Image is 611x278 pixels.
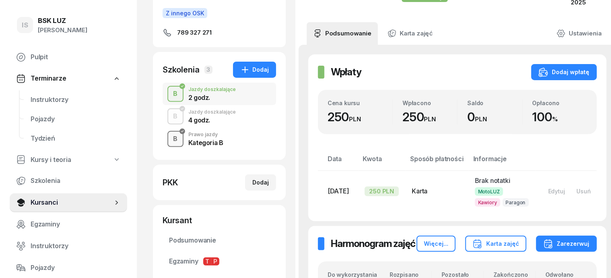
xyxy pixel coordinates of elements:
span: 789 327 271 [177,28,212,37]
a: Szkolenia [10,171,127,191]
span: Podsumowanie [169,235,270,246]
button: BJazdy doszkalające4 godz. [163,105,276,128]
div: Kursant [163,215,276,226]
span: Instruktorzy [31,241,121,251]
span: Paragon [503,198,529,207]
button: Usuń [571,185,597,198]
a: Terminarze [10,69,127,88]
div: Rozpisano [390,271,431,278]
span: Brak notatki [475,176,510,185]
button: B [167,131,184,147]
button: Karta zajęć [465,236,526,252]
a: Egzaminy [10,215,127,234]
th: Data [318,154,358,171]
a: EgzaminyTP [163,252,276,271]
div: Dodaj [252,178,269,187]
span: Terminarze [31,73,66,84]
small: PLN [424,115,436,123]
div: 100 [533,110,587,124]
th: Informacje [469,154,536,171]
button: Z innego OSK [163,8,207,18]
div: BSK LUZ [38,17,87,24]
div: Usuń [577,188,591,195]
span: Szkolenia [31,176,121,186]
a: Ustawienia [550,22,608,45]
div: Dodaj [240,65,269,75]
div: Karta zajęć [473,239,519,249]
button: Edytuj [543,185,571,198]
span: Pojazdy [31,114,121,124]
div: Zakończono [493,271,535,278]
small: % [552,115,558,123]
button: B [167,86,184,102]
div: Edytuj [548,188,566,195]
a: Podsumowanie [307,22,378,45]
div: Dodaj wpłatę [539,67,590,77]
span: [DATE] [328,187,349,195]
small: PLN [349,115,361,123]
a: Pojazdy [10,258,127,278]
span: Kursy i teoria [31,155,71,165]
div: B [170,132,181,146]
h2: Harmonogram zajęć [331,237,415,250]
div: B [170,87,181,101]
button: BJazdy doszkalające2 godz. [163,83,276,105]
span: Kawiory [475,198,500,207]
div: [PERSON_NAME] [38,25,87,35]
a: Karta zajęć [381,22,439,45]
span: Kursanci [31,197,113,208]
div: 250 PLN [365,187,399,196]
div: Odwołano [545,271,587,278]
span: T [203,257,211,266]
div: Więcej... [424,239,448,249]
button: B [167,108,184,124]
div: Jazdy doszkalające [188,110,236,114]
div: Prawo jazdy [188,132,223,137]
div: Do wykorzystania [328,271,380,278]
div: 250 [328,110,392,124]
small: PLN [475,115,487,123]
a: Pojazdy [24,110,127,129]
div: Opłacono [533,100,587,106]
a: 789 327 271 [163,28,276,37]
button: Zarezerwuj [536,236,597,252]
div: Kategoria B [188,139,223,146]
div: Zarezerwuj [543,239,590,249]
div: 250 [403,110,457,124]
button: Więcej... [417,236,456,252]
span: IS [22,22,28,29]
span: Tydzień [31,133,121,144]
button: Dodaj [233,62,276,78]
div: Saldo [467,100,522,106]
div: Cena kursu [328,100,392,106]
span: Egzaminy [31,219,121,230]
div: PKK [163,177,178,188]
button: Dodaj wpłatę [531,64,597,80]
div: 2 godz. [188,94,236,101]
span: P [211,257,219,266]
span: Pulpit [31,52,121,62]
span: Pojazdy [31,263,121,273]
div: Jazdy doszkalające [188,87,236,92]
a: Podsumowanie [163,231,276,250]
div: Wpłacono [403,100,457,106]
span: MotoLUZ [475,187,503,196]
a: Pulpit [10,48,127,67]
div: Pozostało [442,271,483,278]
button: Dodaj [245,174,276,191]
div: B [170,110,181,123]
th: Kwota [358,154,406,171]
a: Tydzień [24,129,127,148]
span: Egzaminy [169,256,270,267]
span: 3 [204,66,213,74]
a: Kursy i teoria [10,151,127,169]
h2: Wpłaty [331,66,361,79]
div: Karta [412,186,462,197]
div: 0 [467,110,522,124]
div: Szkolenia [163,64,200,75]
a: Instruktorzy [10,237,127,256]
button: BPrawo jazdyKategoria B [163,128,276,150]
a: Kursanci [10,193,127,212]
span: Instruktorzy [31,95,121,105]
